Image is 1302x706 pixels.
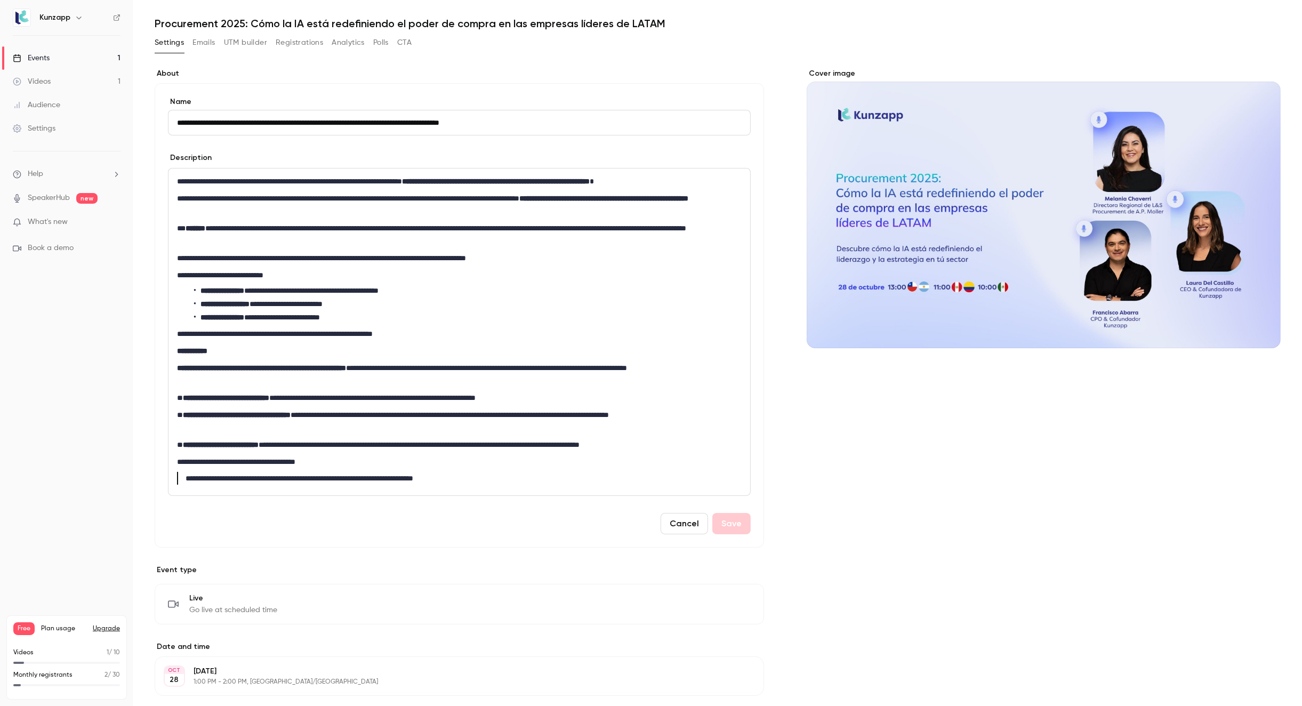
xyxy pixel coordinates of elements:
[105,672,108,678] span: 2
[13,53,50,63] div: Events
[28,169,43,180] span: Help
[192,34,215,51] button: Emails
[13,100,60,110] div: Audience
[13,9,30,26] img: Kunzapp
[807,68,1281,79] label: Cover image
[76,193,98,204] span: new
[168,169,750,495] div: editor
[170,675,179,685] p: 28
[155,34,184,51] button: Settings
[189,593,277,604] span: Live
[28,243,74,254] span: Book a demo
[107,648,120,657] p: / 10
[373,34,389,51] button: Polls
[168,153,212,163] label: Description
[194,678,708,686] p: 1:00 PM - 2:00 PM, [GEOGRAPHIC_DATA]/[GEOGRAPHIC_DATA]
[194,666,708,677] p: [DATE]
[168,97,751,107] label: Name
[107,649,109,656] span: 1
[13,622,35,635] span: Free
[224,34,267,51] button: UTM builder
[93,624,120,633] button: Upgrade
[13,670,73,680] p: Monthly registrants
[189,605,277,615] span: Go live at scheduled time
[28,216,68,228] span: What's new
[155,565,764,575] p: Event type
[165,667,184,674] div: OCT
[13,169,120,180] li: help-dropdown-opener
[13,648,34,657] p: Videos
[28,192,70,204] a: SpeakerHub
[39,12,70,23] h6: Kunzapp
[276,34,323,51] button: Registrations
[168,168,751,496] section: description
[155,68,764,79] label: About
[105,670,120,680] p: / 30
[397,34,412,51] button: CTA
[807,68,1281,348] section: Cover image
[332,34,365,51] button: Analytics
[155,17,1281,30] h1: Procurement 2025: Cómo la IA está redefiniendo el poder de compra en las empresas líderes de LATAM
[13,76,51,87] div: Videos
[661,513,708,534] button: Cancel
[13,123,55,134] div: Settings
[155,641,764,652] label: Date and time
[41,624,86,633] span: Plan usage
